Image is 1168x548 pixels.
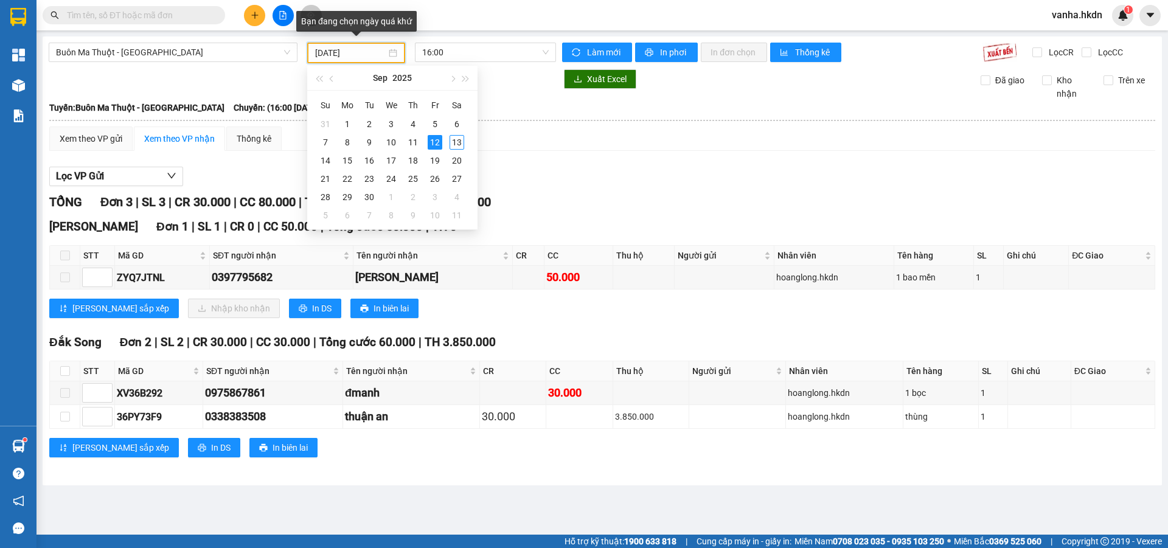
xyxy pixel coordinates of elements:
div: 24 [384,172,398,186]
div: 14 [318,153,333,168]
div: 50.000 [546,269,611,286]
div: 1 bọc [905,386,976,400]
th: Sa [446,95,468,115]
div: Xem theo VP gửi [60,132,122,145]
div: 30 [362,190,377,204]
span: search [50,11,59,19]
div: đmanh [345,384,478,401]
span: Đơn 2 [120,335,152,349]
span: | [686,535,687,548]
div: 13 [450,135,464,150]
div: 10 [384,135,398,150]
div: 11 [406,135,420,150]
span: Miền Bắc [954,535,1041,548]
td: 2025-09-16 [358,151,380,170]
div: 10 [428,208,442,223]
td: 2025-09-27 [446,170,468,188]
span: printer [299,304,307,314]
th: Tu [358,95,380,115]
td: 2025-10-11 [446,206,468,224]
span: | [257,220,260,234]
td: 0397795682 [210,266,353,290]
span: | [419,335,422,349]
div: 5 [318,208,333,223]
span: CC 30.000 [256,335,310,349]
td: 2025-09-29 [336,188,358,206]
div: 29 [340,190,355,204]
div: 4 [406,117,420,131]
th: Thu hộ [613,361,690,381]
span: Lọc CC [1093,46,1125,59]
span: In biên lai [374,302,409,315]
th: Fr [424,95,446,115]
div: 22 [340,172,355,186]
span: Người gửi [678,249,761,262]
span: ĐC Giao [1074,364,1142,378]
span: Thống kê [795,46,832,59]
span: sort-ascending [59,304,68,314]
td: 2025-10-07 [358,206,380,224]
td: 2025-09-10 [380,133,402,151]
span: SL 3 [142,195,165,209]
span: message [13,522,24,534]
td: 2025-09-01 [336,115,358,133]
button: bar-chartThống kê [770,43,841,62]
td: 2025-09-21 [315,170,336,188]
th: Ghi chú [1004,246,1069,266]
span: Hỗ trợ kỹ thuật: [565,535,676,548]
img: solution-icon [12,109,25,122]
div: 5 [428,117,442,131]
div: 0397795682 [212,269,351,286]
span: 16:00 [422,43,549,61]
td: 0338383508 [203,405,343,429]
td: 2025-09-18 [402,151,424,170]
div: 1 [976,271,1001,284]
td: 2025-09-13 [446,133,468,151]
div: 7 [318,135,333,150]
th: Su [315,95,336,115]
span: CR 30.000 [175,195,231,209]
div: 21 [318,172,333,186]
span: ⚪️ [947,539,951,544]
span: Trên xe [1113,74,1150,87]
td: 2025-10-09 [402,206,424,224]
button: aim [301,5,322,26]
th: STT [80,246,115,266]
td: 2025-09-03 [380,115,402,133]
div: XV36B292 [117,386,201,401]
span: printer [198,443,206,453]
div: 1 bao mền [896,271,972,284]
th: SL [979,361,1008,381]
span: Mã GD [118,364,190,378]
div: ZYQ7JTNL [117,270,207,285]
button: downloadNhập kho nhận [188,299,280,318]
div: 1 [340,117,355,131]
button: syncLàm mới [562,43,632,62]
span: | [250,335,253,349]
span: Miền Nam [794,535,944,548]
div: 12 [428,135,442,150]
td: 2025-10-05 [315,206,336,224]
div: thuận an [345,408,478,425]
div: 8 [384,208,398,223]
span: CC 50.000 [263,220,318,234]
th: Th [402,95,424,115]
td: 2025-09-08 [336,133,358,151]
span: printer [645,48,655,58]
span: Tổng cước 60.000 [319,335,415,349]
td: tuấn hùng [353,266,512,290]
button: In đơn chọn [701,43,767,62]
span: Người gửi [692,364,773,378]
div: hoanglong.hkdn [776,271,892,284]
td: 2025-10-04 [446,188,468,206]
div: [PERSON_NAME] [355,269,510,286]
div: 30.000 [482,408,544,425]
div: 16 [362,153,377,168]
td: 2025-09-06 [446,115,468,133]
div: 3 [384,117,398,131]
button: printerIn biên lai [249,438,318,457]
td: 2025-09-28 [315,188,336,206]
div: 9 [406,208,420,223]
img: warehouse-icon [12,79,25,92]
td: 2025-09-19 [424,151,446,170]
